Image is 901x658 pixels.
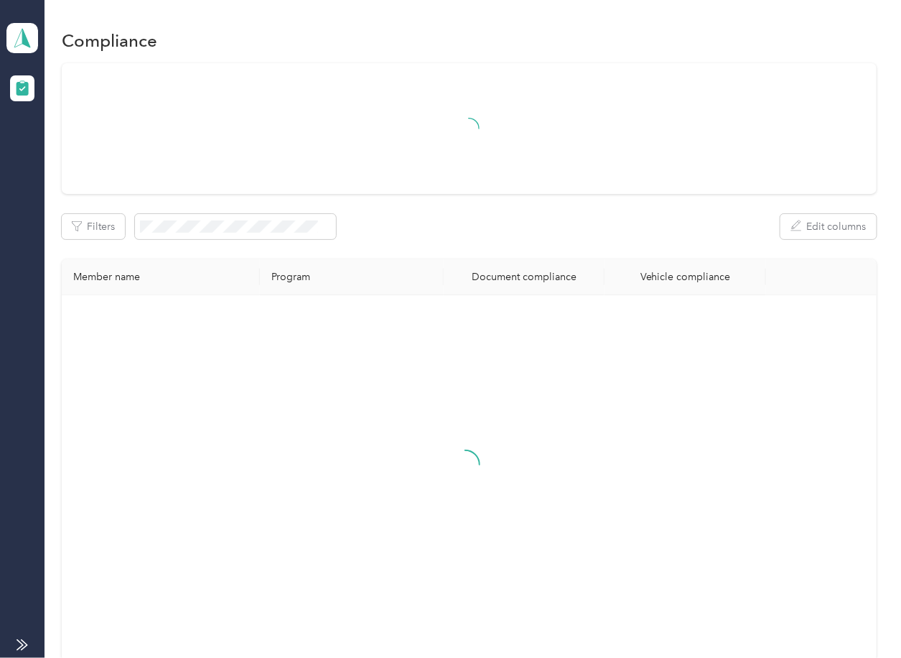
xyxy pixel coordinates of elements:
th: Program [260,259,443,295]
button: Edit columns [780,214,877,239]
div: Vehicle compliance [616,271,755,283]
iframe: Everlance-gr Chat Button Frame [821,578,901,658]
div: Document compliance [455,271,594,283]
h1: Compliance [62,33,157,48]
button: Filters [62,214,125,239]
th: Member name [62,259,260,295]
